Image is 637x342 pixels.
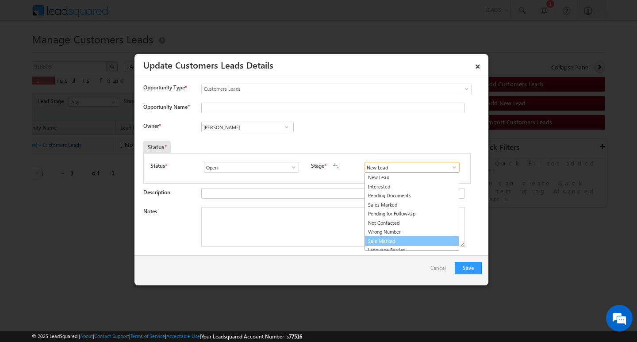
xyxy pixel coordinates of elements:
[455,262,482,274] button: Save
[143,58,273,71] a: Update Customers Leads Details
[365,246,459,255] a: Language Barrier
[365,191,459,200] a: Pending Documents
[430,262,450,279] a: Cancel
[201,333,302,340] span: Your Leadsquared Account Number is
[204,162,299,173] input: Type to Search
[143,189,170,196] label: Description
[143,84,185,92] span: Opportunity Type
[143,104,189,110] label: Opportunity Name
[143,123,161,129] label: Owner
[166,333,200,339] a: Acceptable Use
[281,123,292,131] a: Show All Items
[286,163,297,172] a: Show All Items
[446,163,457,172] a: Show All Items
[150,162,165,170] label: Status
[12,82,161,265] textarea: Type your message and hit 'Enter'
[201,122,294,132] input: Type to Search
[120,273,161,284] em: Start Chat
[311,162,324,170] label: Stage
[202,85,435,93] span: Customers Leads
[130,333,165,339] a: Terms of Service
[80,333,93,339] a: About
[470,57,485,73] a: ×
[145,4,166,26] div: Minimize live chat window
[365,162,460,173] input: Type to Search
[365,236,459,246] a: Sale Marked
[143,141,171,153] div: Status
[365,200,459,210] a: Sales Marked
[32,332,302,341] span: © 2025 LeadSquared | | | | |
[143,208,157,215] label: Notes
[365,219,459,228] a: Not Contacted
[365,173,459,182] a: New Lead
[365,182,459,192] a: Interested
[365,227,459,237] a: Wrong Number
[15,46,37,58] img: d_60004797649_company_0_60004797649
[289,333,302,340] span: 77516
[365,209,459,219] a: Pending for Follow-Up
[201,84,472,94] a: Customers Leads
[94,333,129,339] a: Contact Support
[46,46,149,58] div: Chat with us now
